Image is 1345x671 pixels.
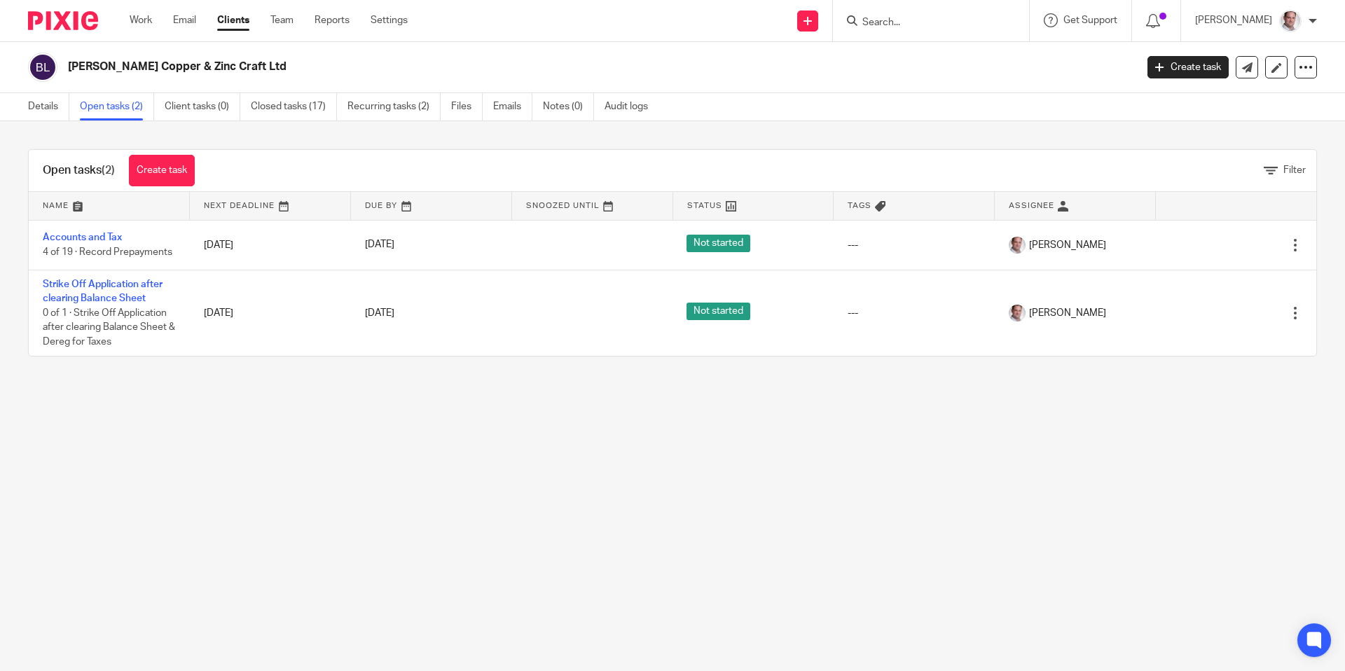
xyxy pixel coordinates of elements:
td: [DATE] [190,220,351,270]
a: Work [130,13,152,27]
a: Strike Off Application after clearing Balance Sheet [43,279,163,303]
a: Notes (0) [543,93,594,120]
a: Open tasks (2) [80,93,154,120]
a: Create task [1147,56,1229,78]
span: Filter [1283,165,1306,175]
h2: [PERSON_NAME] Copper & Zinc Craft Ltd [68,60,915,74]
a: Accounts and Tax [43,233,122,242]
a: Clients [217,13,249,27]
span: Get Support [1063,15,1117,25]
span: Tags [848,202,871,209]
span: Not started [687,303,750,320]
span: [DATE] [365,308,394,318]
a: Closed tasks (17) [251,93,337,120]
a: Reports [315,13,350,27]
span: Snoozed Until [526,202,600,209]
span: [DATE] [365,240,394,250]
span: (2) [102,165,115,176]
a: Create task [129,155,195,186]
span: Not started [687,235,750,252]
a: Settings [371,13,408,27]
a: Client tasks (0) [165,93,240,120]
input: Search [861,17,987,29]
div: --- [848,238,981,252]
a: Details [28,93,69,120]
img: svg%3E [28,53,57,82]
p: [PERSON_NAME] [1195,13,1272,27]
span: 0 of 1 · Strike Off Application after clearing Balance Sheet & Dereg for Taxes [43,308,175,347]
a: Audit logs [605,93,658,120]
img: Munro%20Partners-3202.jpg [1279,10,1302,32]
a: Files [451,93,483,120]
img: Munro%20Partners-3202.jpg [1009,305,1026,321]
a: Recurring tasks (2) [347,93,441,120]
td: [DATE] [190,270,351,356]
span: [PERSON_NAME] [1029,306,1106,320]
div: --- [848,306,981,320]
span: [PERSON_NAME] [1029,238,1106,252]
a: Team [270,13,294,27]
img: Munro%20Partners-3202.jpg [1009,237,1026,254]
a: Emails [493,93,532,120]
span: 4 of 19 · Record Prepayments [43,247,172,257]
a: Email [173,13,196,27]
img: Pixie [28,11,98,30]
span: Status [687,202,722,209]
h1: Open tasks [43,163,115,178]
